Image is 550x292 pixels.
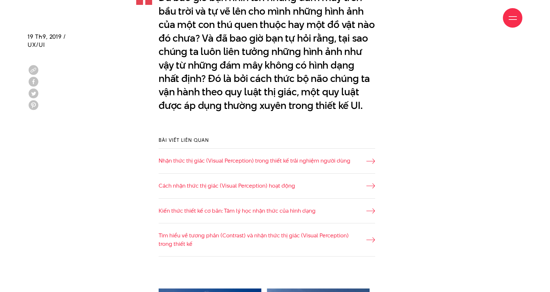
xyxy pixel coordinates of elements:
span: 19 Th9, 2019 / UX/UI [28,33,66,49]
h3: Bài viết liên quan [159,137,375,143]
a: Tìm hiểu về tương phản (Contrast) và nhận thức thị giác (Visual Perception) trong thiết kế [159,232,375,248]
a: Cách nhận thức thị giác (Visual Perception) hoạt động [159,182,375,190]
a: Kiến thức thiết kế cơ bản: Tâm lý học nhận thức của hình dạng [159,207,375,215]
a: Nhận thức thị giác (Visual Perception) trong thiết kế trải nghiệm người dùng [159,157,375,165]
